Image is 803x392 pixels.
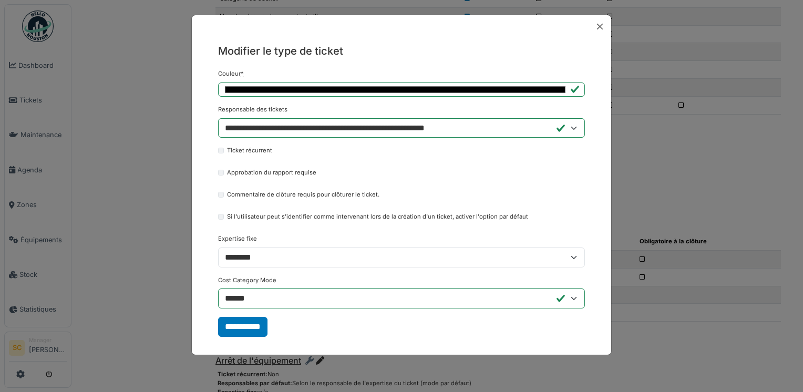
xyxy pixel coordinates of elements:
label: Ticket récurrent [227,146,272,155]
label: Approbation du rapport requise [227,168,316,177]
label: Expertise fixe [218,234,257,243]
label: Si l'utilisateur peut s'identifier comme intervenant lors de la création d'un ticket, activer l'o... [227,212,528,221]
label: Couleur [218,69,244,78]
abbr: Requis [241,70,244,77]
h5: Modifier le type de ticket [218,43,585,59]
button: Close [593,19,607,34]
span: translation missing: fr.report_type.cost_category_mode [218,276,276,284]
label: Responsable des tickets [218,105,287,114]
label: Commentaire de clôture requis pour clôturer le ticket. [227,190,379,199]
